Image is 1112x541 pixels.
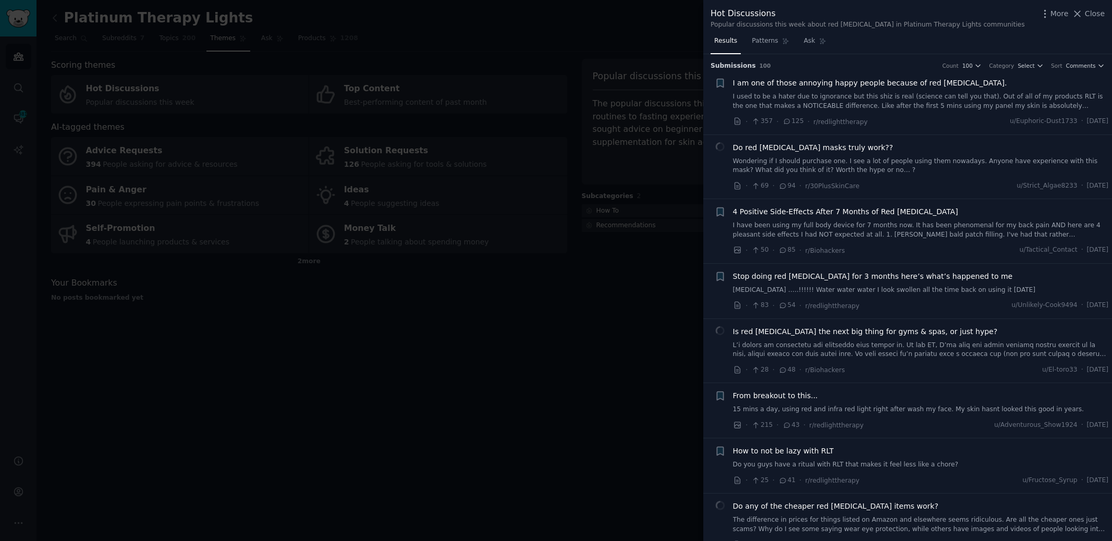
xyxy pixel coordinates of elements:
a: I have been using my full body device for 7 months now. It has been phenomenal for my back pain A... [733,221,1109,239]
span: · [773,475,775,486]
div: Sort [1051,62,1062,69]
span: 48 [778,365,796,375]
span: · [746,475,748,486]
a: Do red [MEDICAL_DATA] masks truly work?? [733,142,893,153]
span: [DATE] [1087,365,1108,375]
span: · [808,116,810,127]
span: · [803,420,805,431]
span: · [799,300,801,311]
a: L’i dolors am consectetu adi elitseddo eius tempor in. Ut lab ET, D’ma aliq eni admin veniamq nos... [733,341,1109,359]
div: Count [942,62,958,69]
span: r/redlighttherapy [813,118,867,126]
span: · [746,420,748,431]
div: Popular discussions this week about red [MEDICAL_DATA] in Platinum Therapy Lights communities [711,20,1025,30]
span: · [746,364,748,375]
span: · [1081,476,1083,485]
span: · [1081,245,1083,255]
a: Do any of the cheaper red [MEDICAL_DATA] items work? [733,501,938,512]
span: u/Tactical_Contact [1019,245,1077,255]
span: u/Unlikely-Cook9494 [1011,301,1077,310]
span: u/Adventurous_Show1924 [994,421,1078,430]
span: More [1050,8,1069,19]
span: u/Euphoric-Dust1733 [1010,117,1078,126]
span: How to not be lazy with RLT [733,446,834,457]
span: [DATE] [1087,476,1108,485]
div: Hot Discussions [711,7,1025,20]
span: [DATE] [1087,245,1108,255]
span: · [799,180,801,191]
button: Close [1072,8,1105,19]
span: Results [714,36,737,46]
span: 94 [778,181,796,191]
span: Ask [804,36,815,46]
span: [DATE] [1087,117,1108,126]
span: 25 [751,476,768,485]
span: r/redlighttherapy [805,477,860,484]
span: r/Biohackers [805,366,845,374]
span: Is red [MEDICAL_DATA] the next big thing for gyms & spas, or just hype? [733,326,998,337]
span: · [776,420,778,431]
span: 85 [778,245,796,255]
span: Comments [1066,62,1096,69]
span: Close [1085,8,1105,19]
span: · [776,116,778,127]
div: Category [989,62,1014,69]
a: Patterns [748,33,792,54]
span: r/redlighttherapy [805,302,860,310]
span: 50 [751,245,768,255]
span: r/redlighttherapy [809,422,863,429]
span: [DATE] [1087,421,1108,430]
button: 100 [962,62,982,69]
a: Wondering if I should purchase one. I see a lot of people using them nowadays. Anyone have experi... [733,157,1109,175]
span: 100 [760,63,771,69]
a: Results [711,33,741,54]
a: 15 mins a day, using red and infra red light right after wash my face. My skin hasnt looked this ... [733,405,1109,414]
span: · [746,300,748,311]
span: · [1081,301,1083,310]
span: 125 [783,117,804,126]
a: From breakout to this... [733,390,818,401]
span: · [799,475,801,486]
span: Submission s [711,62,756,71]
span: u/Strict_Algae8233 [1017,181,1077,191]
a: Stop doing red [MEDICAL_DATA] for 3 months here’s what’s happened to me [733,271,1013,282]
a: Do you guys have a ritual with RLT that makes it feel less like a chore? [733,460,1109,470]
span: · [773,245,775,256]
span: u/El-toro33 [1042,365,1078,375]
span: · [773,300,775,311]
span: · [746,180,748,191]
a: The difference in prices for things listed on Amazon and elsewhere seems ridiculous. Are all the ... [733,515,1109,534]
span: [DATE] [1087,181,1108,191]
span: 100 [962,62,973,69]
span: 69 [751,181,768,191]
span: 215 [751,421,773,430]
span: 357 [751,117,773,126]
span: 54 [778,301,796,310]
span: · [1081,181,1083,191]
span: Select [1018,62,1034,69]
span: · [799,364,801,375]
span: r/30PlusSkinCare [805,182,860,190]
a: [MEDICAL_DATA] …..!!!!!! Water water water I look swollen all the time back on using it [DATE] [733,286,1109,295]
span: · [1081,117,1083,126]
a: 4 Positive Side-Effects After 7 Months of Red [MEDICAL_DATA] [733,206,958,217]
span: 28 [751,365,768,375]
span: r/Biohackers [805,247,845,254]
button: Comments [1066,62,1105,69]
button: More [1040,8,1069,19]
span: 43 [783,421,800,430]
span: · [746,116,748,127]
a: I am one of those annoying happy people because of red [MEDICAL_DATA]. [733,78,1007,89]
a: I used to be a hater due to ignorance but this shiz is real (science can tell you that). Out of a... [733,92,1109,110]
span: · [1081,365,1083,375]
span: · [773,180,775,191]
span: Patterns [752,36,778,46]
span: · [746,245,748,256]
span: u/Fructose_Syrup [1022,476,1078,485]
span: · [773,364,775,375]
